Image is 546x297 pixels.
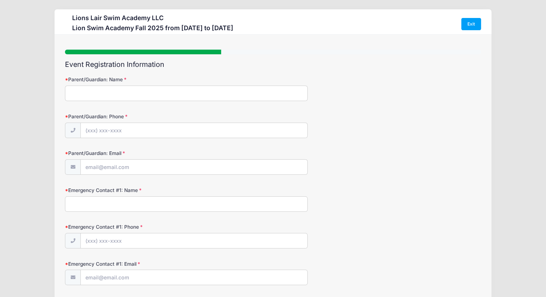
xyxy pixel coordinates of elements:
h2: Event Registration Information [65,60,481,69]
input: (xxx) xxx-xxxx [80,233,308,248]
h3: Lions Lair Swim Academy LLC [72,14,233,22]
input: email@email.com [80,159,308,175]
label: Parent/Guardian: Phone [65,113,204,120]
label: Parent/Guardian: Email [65,150,204,157]
a: Exit [461,18,481,30]
input: (xxx) xxx-xxxx [80,123,308,138]
label: Emergency Contact #1: Name [65,187,204,194]
input: email@email.com [80,270,308,285]
label: Emergency Contact #1: Phone [65,223,204,230]
h3: Lion Swim Academy Fall 2025 from [DATE] to [DATE] [72,24,233,32]
label: Parent/Guardian: Name [65,76,204,83]
label: Emergency Contact #1: Email [65,260,204,268]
